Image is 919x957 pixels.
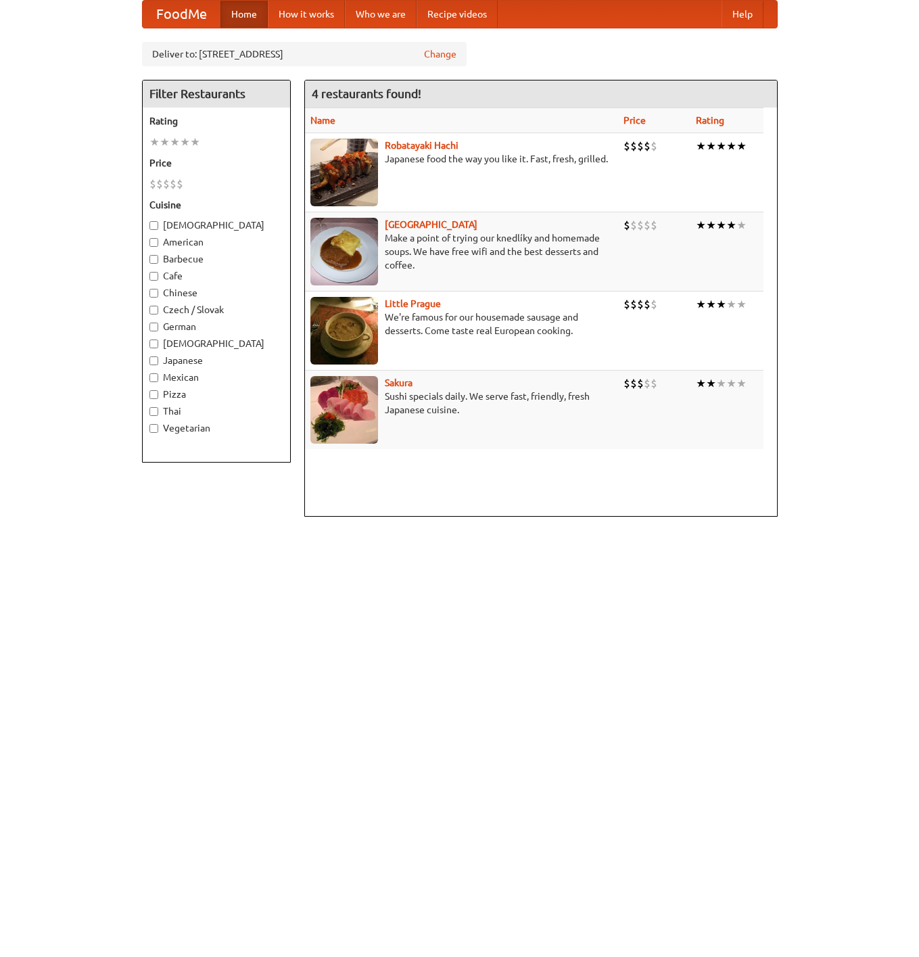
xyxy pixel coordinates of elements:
[424,47,456,61] a: Change
[149,356,158,365] input: Japanese
[417,1,498,28] a: Recipe videos
[142,42,467,66] div: Deliver to: [STREET_ADDRESS]
[651,218,657,233] li: $
[149,235,283,249] label: American
[623,297,630,312] li: $
[170,135,180,149] li: ★
[696,297,706,312] li: ★
[149,323,158,331] input: German
[310,376,378,444] img: sakura.jpg
[651,139,657,154] li: $
[310,152,613,166] p: Japanese food the way you like it. Fast, fresh, grilled.
[630,376,637,391] li: $
[696,376,706,391] li: ★
[385,219,477,230] a: [GEOGRAPHIC_DATA]
[149,156,283,170] h5: Price
[630,297,637,312] li: $
[310,310,613,337] p: We're famous for our housemade sausage and desserts. Come taste real European cooking.
[736,218,747,233] li: ★
[149,373,158,382] input: Mexican
[644,376,651,391] li: $
[722,1,763,28] a: Help
[143,80,290,108] h4: Filter Restaurants
[149,177,156,191] li: $
[176,177,183,191] li: $
[143,1,220,28] a: FoodMe
[623,376,630,391] li: $
[630,218,637,233] li: $
[706,218,716,233] li: ★
[385,377,413,388] a: Sakura
[149,135,160,149] li: ★
[637,297,644,312] li: $
[160,135,170,149] li: ★
[716,376,726,391] li: ★
[706,297,716,312] li: ★
[149,390,158,399] input: Pizza
[623,218,630,233] li: $
[385,140,458,151] a: Robatayaki Hachi
[736,376,747,391] li: ★
[156,177,163,191] li: $
[630,139,637,154] li: $
[170,177,176,191] li: $
[726,139,736,154] li: ★
[149,404,283,418] label: Thai
[736,297,747,312] li: ★
[268,1,345,28] a: How it works
[149,421,283,435] label: Vegetarian
[651,376,657,391] li: $
[149,286,283,300] label: Chinese
[310,115,335,126] a: Name
[637,139,644,154] li: $
[696,115,724,126] a: Rating
[190,135,200,149] li: ★
[716,297,726,312] li: ★
[310,390,613,417] p: Sushi specials daily. We serve fast, friendly, fresh Japanese cuisine.
[149,289,158,298] input: Chinese
[149,221,158,230] input: [DEMOGRAPHIC_DATA]
[345,1,417,28] a: Who we are
[644,297,651,312] li: $
[623,139,630,154] li: $
[180,135,190,149] li: ★
[149,114,283,128] h5: Rating
[726,297,736,312] li: ★
[310,297,378,365] img: littleprague.jpg
[623,115,646,126] a: Price
[149,306,158,314] input: Czech / Slovak
[716,139,726,154] li: ★
[310,231,613,272] p: Make a point of trying our knedlíky and homemade soups. We have free wifi and the best desserts a...
[149,340,158,348] input: [DEMOGRAPHIC_DATA]
[149,371,283,384] label: Mexican
[163,177,170,191] li: $
[706,139,716,154] li: ★
[312,87,421,100] ng-pluralize: 4 restaurants found!
[726,218,736,233] li: ★
[149,238,158,247] input: American
[149,320,283,333] label: German
[651,297,657,312] li: $
[637,376,644,391] li: $
[149,198,283,212] h5: Cuisine
[149,354,283,367] label: Japanese
[696,139,706,154] li: ★
[149,252,283,266] label: Barbecue
[149,424,158,433] input: Vegetarian
[149,255,158,264] input: Barbecue
[696,218,706,233] li: ★
[385,298,441,309] a: Little Prague
[310,139,378,206] img: robatayaki.jpg
[149,272,158,281] input: Cafe
[706,376,716,391] li: ★
[736,139,747,154] li: ★
[149,407,158,416] input: Thai
[149,269,283,283] label: Cafe
[149,218,283,232] label: [DEMOGRAPHIC_DATA]
[644,139,651,154] li: $
[726,376,736,391] li: ★
[716,218,726,233] li: ★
